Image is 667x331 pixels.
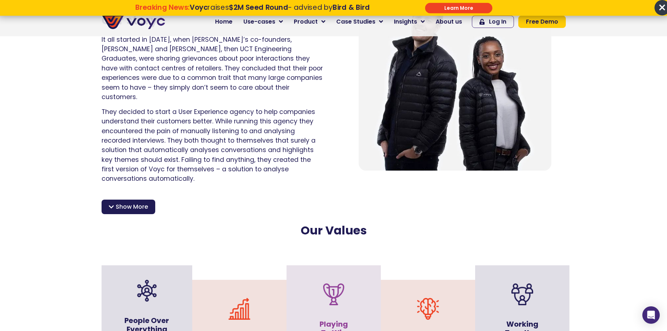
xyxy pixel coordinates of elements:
div: Submit [425,3,492,13]
img: improvement [228,298,250,320]
strong: Breaking News: [135,3,190,12]
strong: Bird & Bird [333,3,370,12]
span: Home [215,17,232,26]
span: Case Studies [336,17,375,26]
a: Insights [388,15,430,29]
span: Product [294,17,318,26]
a: Use-cases [238,15,288,29]
div: Breaking News: Voyc raises $2M Seed Round - advised by Bird & Bird [99,3,405,20]
a: Product [288,15,331,29]
img: brain-idea [417,298,439,320]
img: teamwork [511,283,533,305]
span: Use-cases [243,17,275,26]
a: Free Demo [518,16,566,28]
a: Log In [472,16,514,28]
a: Home [210,15,238,29]
span: Log In [489,19,506,25]
p: After making it into the prestigious Techstars [DOMAIN_NAME] accelerator in [GEOGRAPHIC_DATA], th... [102,189,566,217]
img: voyc-full-logo [102,15,165,29]
h2: Our Values [104,224,564,237]
a: Case Studies [331,15,388,29]
span: Free Demo [526,19,558,25]
span: raises - advised by [190,3,370,12]
span: Insights [394,17,417,26]
a: About us [430,15,468,29]
span: About us [436,17,462,26]
span: Show More [116,203,148,211]
p: It all started in [DATE], when [PERSON_NAME]’s co-founders, [PERSON_NAME] and [PERSON_NAME], then... [102,35,323,102]
img: trophy [323,283,345,305]
strong: Voyc [190,3,207,12]
img: organization [136,280,158,302]
div: Show More [102,200,155,214]
strong: $2M Seed Round [229,3,288,12]
p: They decided to start a User Experience agency to help companies understand their customers bette... [102,107,323,184]
div: Open Intercom Messenger [642,306,660,324]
